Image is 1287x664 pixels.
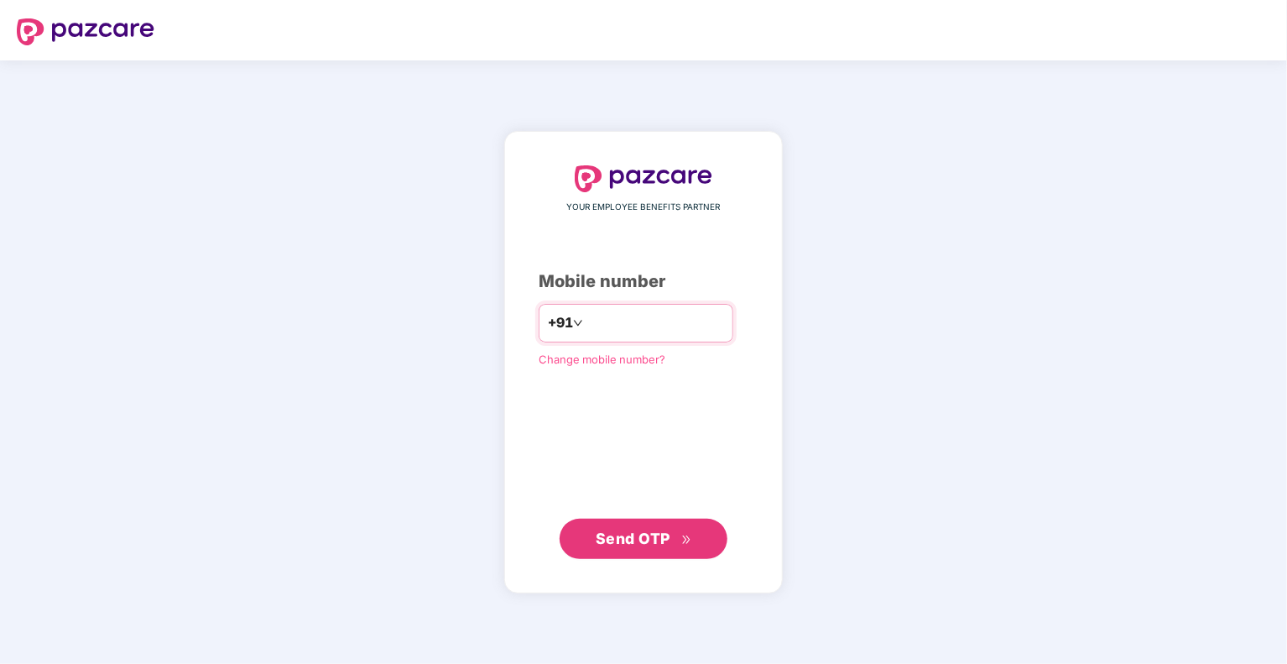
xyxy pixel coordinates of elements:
[575,165,712,192] img: logo
[17,18,154,45] img: logo
[573,318,583,328] span: down
[596,530,670,547] span: Send OTP
[567,201,721,214] span: YOUR EMPLOYEE BENEFITS PARTNER
[681,535,692,546] span: double-right
[539,269,748,295] div: Mobile number
[548,312,573,333] span: +91
[539,353,665,366] a: Change mobile number?
[560,519,727,559] button: Send OTPdouble-right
